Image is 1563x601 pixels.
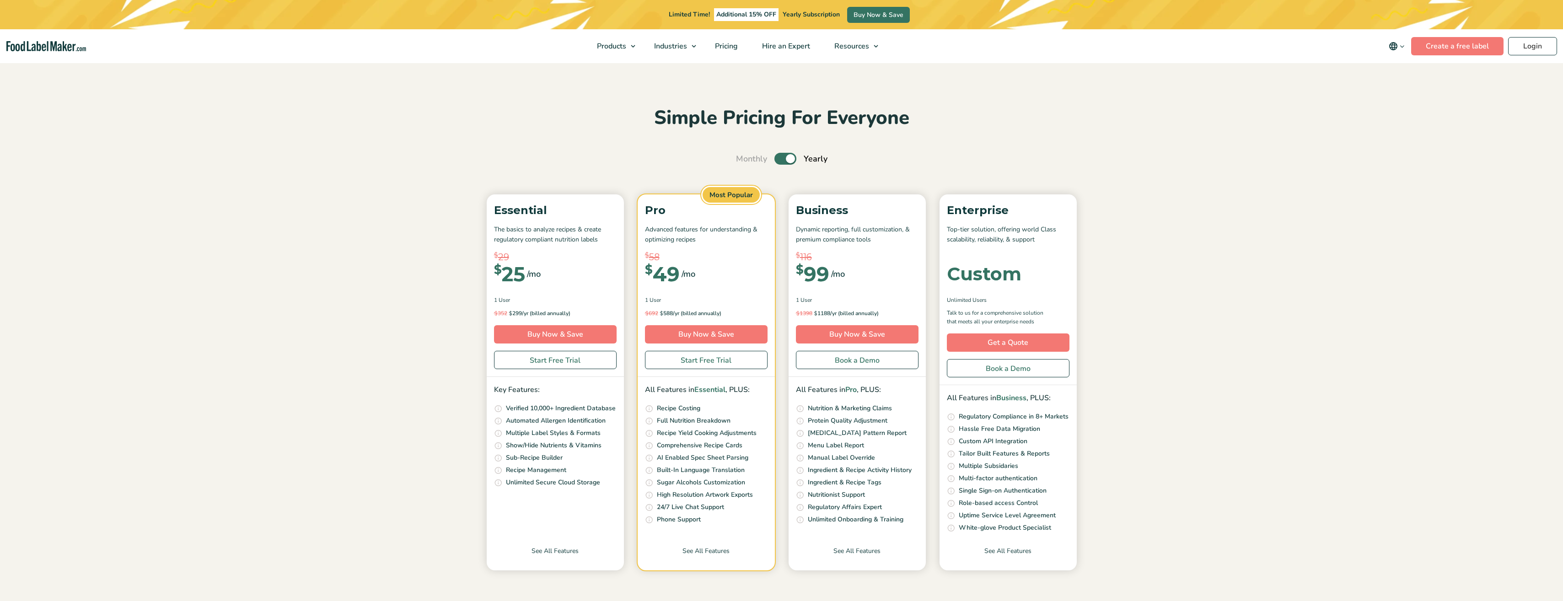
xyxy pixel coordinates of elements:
p: The basics to analyze recipes & create regulatory compliant nutrition labels [494,225,617,245]
span: $ [494,310,498,317]
p: Multiple Subsidaries [959,461,1018,471]
span: $ [645,250,649,261]
div: Custom [947,265,1021,283]
p: Unlimited Secure Cloud Storage [506,478,600,488]
p: Uptime Service Level Agreement [959,510,1056,521]
span: 58 [649,250,660,264]
a: Industries [642,29,701,63]
p: Recipe Management [506,465,566,475]
span: 1 User [796,296,812,304]
span: $ [494,264,502,276]
a: Resources [822,29,883,63]
span: Pricing [712,41,739,51]
span: Industries [651,41,688,51]
span: 29 [498,250,509,264]
span: Most Popular [701,186,761,204]
p: Ingredient & Recipe Tags [808,478,881,488]
p: Multiple Label Styles & Formats [506,428,601,438]
span: $ [796,310,800,317]
p: Essential [494,202,617,219]
span: Limited Time! [669,10,710,19]
div: 99 [796,264,829,284]
p: Hassle Free Data Migration [959,424,1040,434]
span: Essential [694,385,725,395]
p: Sugar Alcohols Customization [657,478,745,488]
p: High Resolution Artwork Exports [657,490,753,500]
span: /mo [682,268,695,280]
a: Buy Now & Save [645,325,768,343]
span: $ [509,310,512,317]
span: 1 User [494,296,510,304]
span: Resources [832,41,870,51]
span: $ [645,310,649,317]
p: Nutrition & Marketing Claims [808,403,892,413]
p: AI Enabled Spec Sheet Parsing [657,453,748,463]
p: Show/Hide Nutrients & Vitamins [506,440,602,451]
p: All Features in , PLUS: [947,392,1069,404]
p: Role-based access Control [959,498,1038,508]
p: Top-tier solution, offering world Class scalability, reliability, & support [947,225,1069,245]
label: Toggle [774,153,796,165]
span: /mo [831,268,845,280]
a: See All Features [940,546,1077,570]
span: Yearly Subscription [783,10,840,19]
p: Menu Label Report [808,440,864,451]
p: Phone Support [657,515,701,525]
p: Automated Allergen Identification [506,416,606,426]
span: $ [814,310,817,317]
p: Manual Label Override [808,453,875,463]
p: Dynamic reporting, full customization, & premium compliance tools [796,225,918,245]
a: Products [585,29,640,63]
span: 1 User [645,296,661,304]
span: Pro [845,385,857,395]
p: Regulatory Affairs Expert [808,502,882,512]
p: Sub-Recipe Builder [506,453,563,463]
p: Custom API Integration [959,436,1027,446]
a: Book a Demo [947,359,1069,377]
p: Built-In Language Translation [657,465,745,475]
p: Recipe Costing [657,403,700,413]
p: White-glove Product Specialist [959,523,1051,533]
a: Hire an Expert [750,29,820,63]
p: Unlimited Onboarding & Training [808,515,903,525]
p: 24/7 Live Chat Support [657,502,724,512]
a: Start Free Trial [645,351,768,369]
a: Pricing [703,29,748,63]
p: Verified 10,000+ Ingredient Database [506,403,616,413]
p: Key Features: [494,384,617,396]
span: Monthly [736,153,767,165]
span: $ [645,264,653,276]
p: Enterprise [947,202,1069,219]
p: Advanced features for understanding & optimizing recipes [645,225,768,245]
div: 49 [645,264,680,284]
p: All Features in , PLUS: [645,384,768,396]
p: Comprehensive Recipe Cards [657,440,742,451]
a: Start Free Trial [494,351,617,369]
span: Additional 15% OFF [714,8,779,21]
span: $ [796,250,800,261]
del: 352 [494,310,507,317]
p: Full Nutrition Breakdown [657,416,730,426]
a: Buy Now & Save [796,325,918,343]
span: $ [660,310,663,317]
p: All Features in , PLUS: [796,384,918,396]
p: Multi-factor authentication [959,473,1037,483]
a: Buy Now & Save [494,325,617,343]
h2: Simple Pricing For Everyone [482,106,1081,131]
a: Create a free label [1411,37,1504,55]
span: $ [494,250,498,261]
span: /mo [527,268,541,280]
p: Business [796,202,918,219]
del: 1398 [796,310,812,317]
p: [MEDICAL_DATA] Pattern Report [808,428,907,438]
p: Protein Quality Adjustment [808,416,887,426]
p: Tailor Built Features & Reports [959,449,1050,459]
a: Book a Demo [796,351,918,369]
a: See All Features [638,546,775,570]
p: Single Sign-on Authentication [959,486,1047,496]
p: Talk to us for a comprehensive solution that meets all your enterprise needs [947,309,1052,326]
del: 692 [645,310,658,317]
p: 299/yr (billed annually) [494,309,617,318]
p: 1188/yr (billed annually) [796,309,918,318]
a: Login [1508,37,1557,55]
